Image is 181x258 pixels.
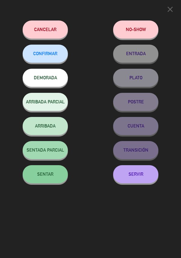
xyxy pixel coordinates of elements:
[33,51,57,56] span: CONFIRMAR
[37,171,53,177] span: SENTAR
[23,45,68,63] button: CONFIRMAR
[113,141,158,159] button: TRANSICIÓN
[113,20,158,39] button: NO-SHOW
[23,69,68,87] button: DEMORADA
[113,117,158,135] button: CUENTA
[26,99,65,104] span: ARRIBADA PARCIAL
[164,5,176,16] button: close
[23,117,68,135] button: ARRIBADA
[113,69,158,87] button: PLATO
[23,20,68,39] button: Cancelar
[113,165,158,183] button: SERVIR
[23,141,68,159] button: SENTADA PARCIAL
[113,45,158,63] button: ENTRADA
[113,93,158,111] button: POSTRE
[166,5,175,14] i: close
[23,165,68,183] button: SENTAR
[23,93,68,111] button: ARRIBADA PARCIAL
